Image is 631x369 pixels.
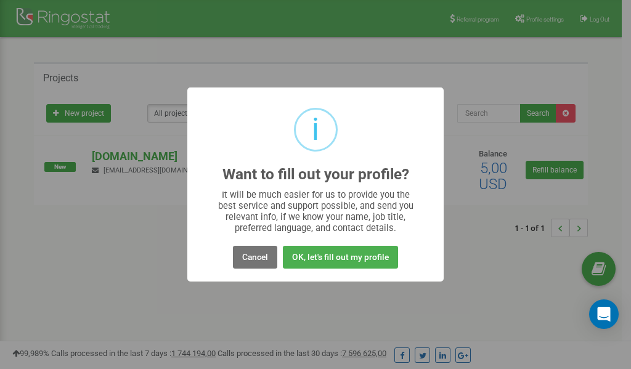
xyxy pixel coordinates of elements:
[222,166,409,183] h2: Want to fill out your profile?
[589,299,619,329] div: Open Intercom Messenger
[283,246,398,269] button: OK, let's fill out my profile
[212,189,420,233] div: It will be much easier for us to provide you the best service and support possible, and send you ...
[312,110,319,150] div: i
[233,246,277,269] button: Cancel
